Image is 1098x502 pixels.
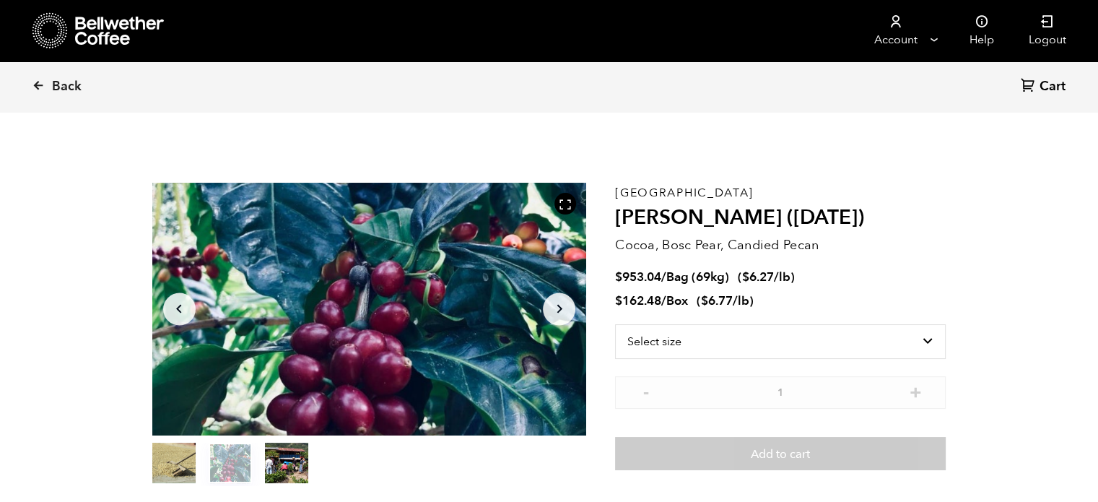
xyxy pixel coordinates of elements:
[661,269,666,285] span: /
[701,293,733,309] bdi: 6.77
[742,269,749,285] span: $
[738,269,795,285] span: ( )
[52,78,82,95] span: Back
[666,269,729,285] span: Bag (69kg)
[615,206,946,230] h2: [PERSON_NAME] ([DATE])
[1040,78,1066,95] span: Cart
[701,293,708,309] span: $
[1021,77,1069,97] a: Cart
[615,235,946,255] p: Cocoa, Bosc Pear, Candied Pecan
[615,269,661,285] bdi: 953.04
[774,269,790,285] span: /lb
[697,293,754,309] span: ( )
[733,293,749,309] span: /lb
[661,293,666,309] span: /
[666,293,688,309] span: Box
[615,293,661,309] bdi: 162.48
[906,384,924,398] button: +
[615,437,946,470] button: Add to cart
[615,293,622,309] span: $
[637,384,655,398] button: -
[742,269,774,285] bdi: 6.27
[615,269,622,285] span: $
